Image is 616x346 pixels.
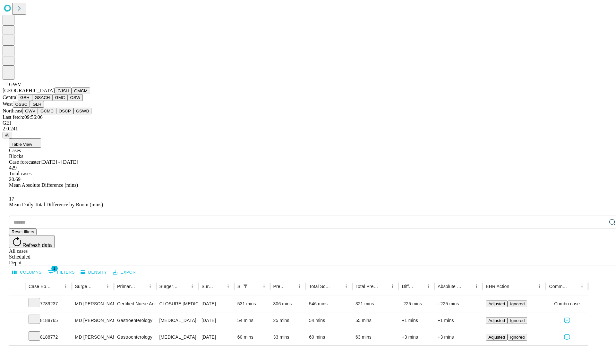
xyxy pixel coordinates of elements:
[46,267,76,277] button: Show filters
[355,284,379,289] div: Total Predicted Duration
[273,296,303,312] div: 306 mins
[508,317,527,324] button: Ignored
[3,101,13,107] span: West
[55,87,72,94] button: GJSH
[79,268,109,277] button: Density
[29,312,69,329] div: 8188765
[201,312,231,329] div: [DATE]
[309,296,349,312] div: 546 mins
[117,296,153,312] div: Certified Nurse Anesthetist
[309,284,332,289] div: Total Scheduled Duration
[38,108,56,114] button: GCMC
[215,282,224,291] button: Sort
[510,301,525,306] span: Ignored
[159,329,195,345] div: [MEDICAL_DATA] (EGD), FLEXIBLE, TRANSORAL, WITH REMOVAL [MEDICAL_DATA]
[333,282,342,291] button: Sort
[241,282,250,291] button: Show filters
[438,312,479,329] div: +1 mins
[549,296,585,312] div: Combo case
[51,265,58,272] span: 1
[146,282,155,291] button: Menu
[424,282,433,291] button: Menu
[273,284,286,289] div: Predicted In Room Duration
[379,282,388,291] button: Sort
[286,282,295,291] button: Sort
[56,108,73,114] button: OSCP
[3,108,22,113] span: Northeast
[342,282,351,291] button: Menu
[201,329,231,345] div: [DATE]
[510,282,519,291] button: Sort
[402,312,431,329] div: +1 mins
[402,284,414,289] div: Difference
[355,329,396,345] div: 63 mins
[3,95,18,100] span: Central
[75,329,111,345] div: MD [PERSON_NAME] I Md
[3,120,613,126] div: GEI
[12,142,32,147] span: Table View
[75,284,94,289] div: Surgeon Name
[72,87,90,94] button: GMCM
[577,282,586,291] button: Menu
[40,159,78,165] span: [DATE] - [DATE]
[9,196,14,202] span: 17
[549,284,568,289] div: Comments
[554,296,580,312] span: Combo case
[75,296,111,312] div: MD [PERSON_NAME] [PERSON_NAME] Md
[52,282,61,291] button: Sort
[3,88,55,93] span: [GEOGRAPHIC_DATA]
[388,282,397,291] button: Menu
[9,82,21,87] span: GWV
[61,282,70,291] button: Menu
[159,312,195,329] div: [MEDICAL_DATA] (EGD), FLEXIBLE, TRANSORAL, DIAGNOSTIC
[237,296,267,312] div: 531 mins
[30,101,44,108] button: GLH
[9,138,41,148] button: Table View
[486,334,508,341] button: Adjusted
[535,282,544,291] button: Menu
[9,171,31,176] span: Total cases
[9,235,55,248] button: Refresh data
[137,282,146,291] button: Sort
[438,329,479,345] div: +3 mins
[237,312,267,329] div: 54 mins
[117,284,136,289] div: Primary Service
[9,202,103,207] span: Mean Daily Total Difference by Room (mins)
[32,94,52,101] button: GSACH
[5,133,10,137] span: @
[3,132,12,138] button: @
[510,318,525,323] span: Ignored
[251,282,260,291] button: Sort
[117,329,153,345] div: Gastroenterology
[486,317,508,324] button: Adjusted
[508,334,527,341] button: Ignored
[486,301,508,307] button: Adjusted
[12,229,34,234] span: Reset filters
[488,318,505,323] span: Adjusted
[29,296,69,312] div: 7789237
[488,301,505,306] span: Adjusted
[402,296,431,312] div: -225 mins
[355,312,396,329] div: 55 mins
[13,101,30,108] button: OSSC
[273,329,303,345] div: 33 mins
[486,284,509,289] div: EHR Action
[111,268,140,277] button: Export
[94,282,103,291] button: Sort
[13,315,22,326] button: Expand
[295,282,304,291] button: Menu
[201,296,231,312] div: [DATE]
[510,335,525,340] span: Ignored
[159,284,178,289] div: Surgery Name
[11,268,43,277] button: Select columns
[3,126,613,132] div: 2.0.241
[463,282,472,291] button: Sort
[29,284,52,289] div: Case Epic Id
[309,312,349,329] div: 54 mins
[9,182,78,188] span: Mean Absolute Difference (mins)
[201,284,214,289] div: Surgery Date
[488,335,505,340] span: Adjusted
[3,114,43,120] span: Last fetch: 09:56:06
[472,282,481,291] button: Menu
[508,301,527,307] button: Ignored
